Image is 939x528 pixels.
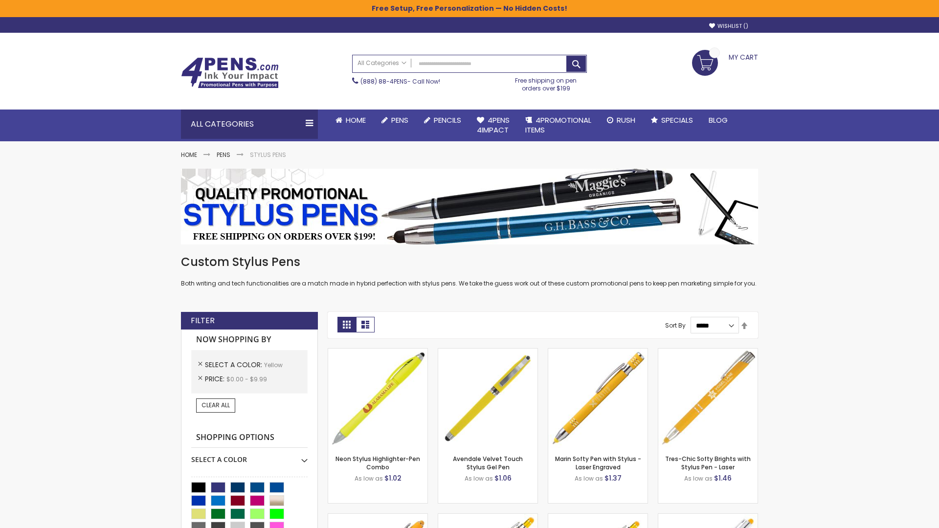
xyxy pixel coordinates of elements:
[434,115,461,125] span: Pencils
[328,349,427,448] img: Neon Stylus Highlighter-Pen Combo-Yellow
[384,473,402,483] span: $1.02
[181,254,758,288] div: Both writing and tech functionalities are a match made in hybrid perfection with stylus pens. We ...
[191,448,308,464] div: Select A Color
[191,330,308,350] strong: Now Shopping by
[217,151,230,159] a: Pens
[337,317,356,332] strong: Grid
[658,349,758,448] img: Tres-Chic Softy Brights with Stylus Pen - Laser-Yellow
[599,110,643,131] a: Rush
[181,57,279,88] img: 4Pens Custom Pens and Promotional Products
[548,513,648,522] a: Phoenix Softy Brights Gel with Stylus Pen - Laser-Yellow
[604,473,622,483] span: $1.37
[328,348,427,356] a: Neon Stylus Highlighter-Pen Combo-Yellow
[205,360,264,370] span: Select A Color
[264,361,283,369] span: Yellow
[643,110,701,131] a: Specials
[346,115,366,125] span: Home
[469,110,517,141] a: 4Pens4impact
[548,349,648,448] img: Marin Softy Pen with Stylus - Laser Engraved-Yellow
[438,348,537,356] a: Avendale Velvet Touch Stylus Gel Pen-Yellow
[505,73,587,92] div: Free shipping on pen orders over $199
[181,110,318,139] div: All Categories
[658,513,758,522] a: Tres-Chic Softy with Stylus Top Pen - ColorJet-Yellow
[416,110,469,131] a: Pencils
[355,474,383,483] span: As low as
[477,115,510,135] span: 4Pens 4impact
[181,254,758,270] h1: Custom Stylus Pens
[438,513,537,522] a: Phoenix Softy Brights with Stylus Pen - Laser-Yellow
[335,455,420,471] a: Neon Stylus Highlighter-Pen Combo
[555,455,641,471] a: Marin Softy Pen with Stylus - Laser Engraved
[191,315,215,326] strong: Filter
[665,455,751,471] a: Tres-Chic Softy Brights with Stylus Pen - Laser
[617,115,635,125] span: Rush
[328,110,374,131] a: Home
[391,115,408,125] span: Pens
[701,110,736,131] a: Blog
[226,375,267,383] span: $0.00 - $9.99
[517,110,599,141] a: 4PROMOTIONALITEMS
[360,77,407,86] a: (888) 88-4PENS
[658,348,758,356] a: Tres-Chic Softy Brights with Stylus Pen - Laser-Yellow
[525,115,591,135] span: 4PROMOTIONAL ITEMS
[181,169,758,244] img: Stylus Pens
[714,473,732,483] span: $1.46
[358,59,406,67] span: All Categories
[328,513,427,522] a: Ellipse Softy Brights with Stylus Pen - Laser-Yellow
[453,455,523,471] a: Avendale Velvet Touch Stylus Gel Pen
[575,474,603,483] span: As low as
[201,401,230,409] span: Clear All
[196,398,235,412] a: Clear All
[684,474,713,483] span: As low as
[181,151,197,159] a: Home
[360,77,440,86] span: - Call Now!
[191,427,308,448] strong: Shopping Options
[709,22,748,30] a: Wishlist
[465,474,493,483] span: As low as
[250,151,286,159] strong: Stylus Pens
[548,348,648,356] a: Marin Softy Pen with Stylus - Laser Engraved-Yellow
[205,374,226,384] span: Price
[374,110,416,131] a: Pens
[661,115,693,125] span: Specials
[709,115,728,125] span: Blog
[353,55,411,71] a: All Categories
[494,473,512,483] span: $1.06
[665,321,686,330] label: Sort By
[438,349,537,448] img: Avendale Velvet Touch Stylus Gel Pen-Yellow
